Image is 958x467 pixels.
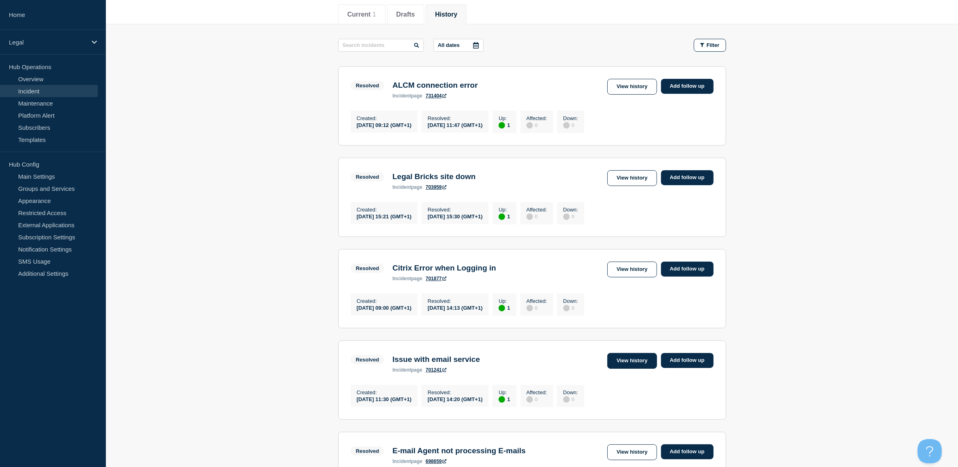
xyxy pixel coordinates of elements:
p: Affected : [526,298,547,304]
div: [DATE] 09:12 (GMT+1) [357,121,412,128]
span: incident [392,184,411,190]
h3: Legal Bricks site down [392,172,476,181]
p: Affected : [526,207,547,213]
div: [DATE] 11:30 (GMT+1) [357,395,412,402]
a: Add follow up [661,170,714,185]
iframe: Help Scout Beacon - Open [918,439,942,463]
div: up [499,122,505,129]
p: Resolved : [427,298,482,304]
a: View history [607,444,657,460]
div: disabled [526,122,533,129]
a: Add follow up [661,79,714,94]
p: Down : [563,207,578,213]
a: Add follow up [661,353,714,368]
p: page [392,459,422,464]
a: 701241 [425,367,446,373]
span: incident [392,459,411,464]
button: History [435,11,457,18]
p: Resolved : [427,389,482,395]
p: Affected : [526,389,547,395]
p: Down : [563,115,578,121]
div: 0 [563,395,578,403]
span: Resolved [351,264,385,273]
h3: ALCM connection error [392,81,478,90]
p: Created : [357,115,412,121]
p: Created : [357,207,412,213]
div: 0 [563,121,578,129]
span: 1 [373,11,376,18]
div: 1 [499,121,510,129]
div: 0 [526,304,547,311]
h3: E-mail Agent not processing E-mails [392,446,526,455]
div: [DATE] 11:47 (GMT+1) [427,121,482,128]
p: All dates [438,42,460,48]
div: up [499,213,505,220]
p: page [392,93,422,99]
p: page [392,184,422,190]
div: up [499,305,505,311]
div: 0 [526,213,547,220]
div: [DATE] 14:13 (GMT+1) [427,304,482,311]
p: page [392,367,422,373]
p: Down : [563,389,578,395]
a: View history [607,353,657,369]
span: incident [392,276,411,281]
div: disabled [563,122,570,129]
p: Up : [499,298,510,304]
p: Affected : [526,115,547,121]
div: up [499,396,505,403]
p: Up : [499,389,510,395]
a: 701877 [425,276,446,281]
p: Created : [357,389,412,395]
button: Current 1 [347,11,376,18]
p: page [392,276,422,281]
span: Resolved [351,172,385,182]
p: Resolved : [427,207,482,213]
div: disabled [526,396,533,403]
button: All dates [434,39,484,52]
div: disabled [526,305,533,311]
span: Filter [707,42,720,48]
p: Up : [499,207,510,213]
input: Search incidents [338,39,424,52]
div: [DATE] 14:20 (GMT+1) [427,395,482,402]
p: Up : [499,115,510,121]
div: 1 [499,213,510,220]
span: incident [392,367,411,373]
a: 731404 [425,93,446,99]
a: View history [607,262,657,277]
a: 698659 [425,459,446,464]
div: disabled [563,213,570,220]
div: [DATE] 15:21 (GMT+1) [357,213,412,220]
div: disabled [526,213,533,220]
p: Created : [357,298,412,304]
div: 1 [499,395,510,403]
div: [DATE] 15:30 (GMT+1) [427,213,482,220]
button: Filter [694,39,726,52]
div: 0 [526,395,547,403]
span: Resolved [351,355,385,364]
div: 1 [499,304,510,311]
div: 0 [526,121,547,129]
a: View history [607,79,657,95]
span: incident [392,93,411,99]
span: Resolved [351,81,385,90]
div: 0 [563,213,578,220]
a: Add follow up [661,444,714,459]
p: Legal [9,39,86,46]
div: 0 [563,304,578,311]
a: View history [607,170,657,186]
div: disabled [563,305,570,311]
h3: Citrix Error when Logging in [392,264,496,273]
p: Resolved : [427,115,482,121]
div: disabled [563,396,570,403]
span: Resolved [351,446,385,456]
a: 703959 [425,184,446,190]
button: Drafts [396,11,415,18]
a: Add follow up [661,262,714,277]
h3: Issue with email service [392,355,480,364]
div: [DATE] 09:00 (GMT+1) [357,304,412,311]
p: Down : [563,298,578,304]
